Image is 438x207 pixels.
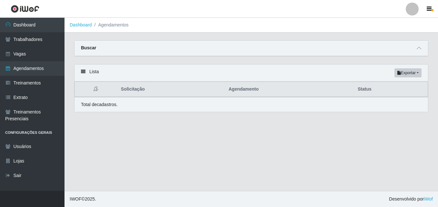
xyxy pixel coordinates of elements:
span: IWOF [70,196,82,202]
th: Agendamento [225,82,354,97]
img: CoreUI Logo [11,5,39,13]
button: Exportar [394,68,422,77]
a: iWof [424,196,433,202]
nav: breadcrumb [65,18,438,33]
th: Status [354,82,428,97]
div: Lista [75,64,428,82]
span: © 2025 . [70,196,96,202]
p: Total de cadastros. [81,101,118,108]
strong: Buscar [81,45,96,50]
a: Dashboard [70,22,92,27]
li: Agendamentos [92,22,129,28]
th: Solicitação [117,82,225,97]
span: Desenvolvido por [389,196,433,202]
